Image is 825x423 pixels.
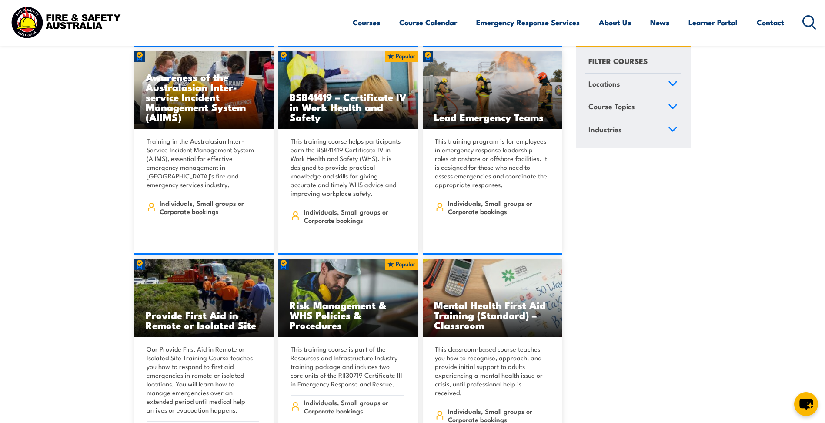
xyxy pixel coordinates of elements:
[146,72,263,122] h3: Awareness of the Australasian Inter-service Incident Management System (AIIMS)
[434,300,551,330] h3: Mental Health First Aid Training (Standard) – Classroom
[353,11,380,34] a: Courses
[160,199,259,215] span: Individuals, Small groups or Corporate bookings
[585,119,681,142] a: Industries
[588,78,620,90] span: Locations
[599,11,631,34] a: About Us
[304,208,404,224] span: Individuals, Small groups or Corporate bookings
[278,259,418,337] img: Risk Management & WHS Policies & Procedures
[585,74,681,96] a: Locations
[650,11,669,34] a: News
[585,97,681,119] a: Course Topics
[399,11,457,34] a: Course Calendar
[147,345,260,414] p: Our Provide First Aid in Remote or Isolated Site Training Course teaches you how to respond to fi...
[588,101,635,113] span: Course Topics
[290,300,407,330] h3: Risk Management & WHS Policies & Procedures
[757,11,784,34] a: Contact
[291,345,404,388] p: This training course is part of the Resources and Infrastructure Industry training package and in...
[290,92,407,122] h3: BSB41419 – Certificate IV in Work Health and Safety
[291,137,404,198] p: This training course helps participants earn the BSB41419 Certificate IV in Work Health and Safet...
[423,51,563,129] img: Lead Emergency Teams TRAINING
[423,51,563,129] a: Lead Emergency Teams
[434,112,551,122] h3: Lead Emergency Teams
[435,137,548,189] p: This training program is for employees in emergency response leadership roles at onshore or offsh...
[304,398,404,415] span: Individuals, Small groups or Corporate bookings
[423,259,563,337] img: Mental Health First Aid Training (Standard) – Classroom
[278,51,418,129] img: BSB41419 – Certificate IV in Work Health and Safety
[134,51,274,129] img: Awareness of the Australasian Inter-service Incident Management System (AIIMS)
[147,137,260,189] p: Training in the Australasian Inter-Service Incident Management System (AIIMS), essential for effe...
[435,345,548,397] p: This classroom-based course teaches you how to recognise, approach, and provide initial support t...
[688,11,738,34] a: Learner Portal
[476,11,580,34] a: Emergency Response Services
[448,199,548,215] span: Individuals, Small groups or Corporate bookings
[588,55,648,67] h4: FILTER COURSES
[146,310,263,330] h3: Provide First Aid in Remote or Isolated Site
[134,259,274,337] img: Provide First Aid in Remote or Isolated Site
[588,124,622,135] span: Industries
[794,392,818,416] button: chat-button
